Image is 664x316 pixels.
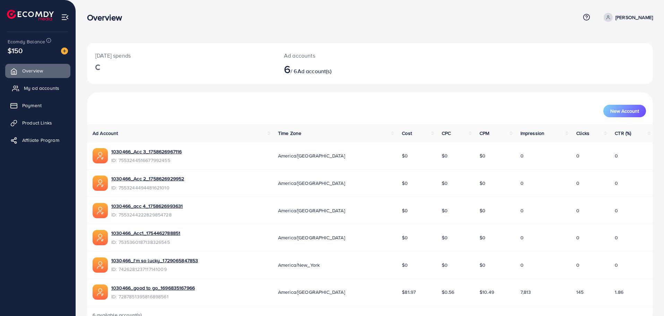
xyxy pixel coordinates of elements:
a: 1030466_Acc1_1754462788851 [111,230,180,237]
span: 0 [576,262,579,268]
span: 6 [284,61,291,77]
img: ic-ads-acc.e4c84228.svg [93,284,108,300]
span: America/[GEOGRAPHIC_DATA] [278,180,345,187]
a: My ad accounts [5,81,70,95]
span: 0 [615,234,618,241]
span: America/[GEOGRAPHIC_DATA] [278,152,345,159]
a: Payment [5,99,70,112]
h2: / 6 [284,62,409,76]
img: ic-ads-acc.e4c84228.svg [93,257,108,273]
span: CPM [480,130,489,137]
span: $0 [442,180,448,187]
span: America/[GEOGRAPHIC_DATA] [278,289,345,296]
span: ID: 7287851395816898561 [111,293,195,300]
span: 0 [520,262,524,268]
span: 0 [520,180,524,187]
span: Ecomdy Balance [8,38,45,45]
span: 145 [576,289,584,296]
h3: Overview [87,12,128,23]
span: $10.49 [480,289,494,296]
span: 1.86 [615,289,623,296]
p: Ad accounts [284,51,409,60]
a: [PERSON_NAME] [601,13,653,22]
span: 0 [615,262,618,268]
span: ID: 7426281237117141009 [111,266,198,273]
span: Ad account(s) [297,67,331,75]
span: CPC [442,130,451,137]
a: Overview [5,64,70,78]
img: ic-ads-acc.e4c84228.svg [93,148,108,163]
span: $0 [402,262,408,268]
img: image [61,48,68,54]
span: My ad accounts [24,85,59,92]
span: Payment [22,102,42,109]
a: 1030466_good to go_1696835167966 [111,284,195,291]
span: ID: 7553244222829854728 [111,211,183,218]
img: ic-ads-acc.e4c84228.svg [93,176,108,191]
span: $0 [480,234,485,241]
p: [PERSON_NAME] [615,13,653,22]
span: 0 [520,152,524,159]
span: ID: 7535360187138326545 [111,239,180,246]
span: Cost [402,130,412,137]
a: 1030466_acc 4_1758626993631 [111,203,183,210]
span: 0 [576,180,579,187]
a: 1030466_Acc 2_1758626929952 [111,175,184,182]
img: logo [7,10,54,20]
span: 0 [615,152,618,159]
span: Product Links [22,119,52,126]
span: 0 [520,234,524,241]
img: ic-ads-acc.e4c84228.svg [93,230,108,245]
span: $0 [402,152,408,159]
span: Ad Account [93,130,118,137]
span: ID: 7553244494481621010 [111,184,184,191]
span: $0.56 [442,289,455,296]
span: $150 [8,45,23,55]
span: 0 [520,207,524,214]
a: Product Links [5,116,70,130]
span: Overview [22,67,43,74]
span: $0 [442,152,448,159]
span: $0 [442,262,448,268]
img: ic-ads-acc.e4c84228.svg [93,203,108,218]
span: $0 [480,180,485,187]
span: $0 [442,234,448,241]
span: America/New_York [278,262,320,268]
span: 0 [576,207,579,214]
span: $0 [480,262,485,268]
a: Affiliate Program [5,133,70,147]
span: 0 [576,234,579,241]
span: America/[GEOGRAPHIC_DATA] [278,234,345,241]
a: 1030466_I'm so lucky_1729065847853 [111,257,198,264]
span: $81.97 [402,289,416,296]
span: $0 [402,207,408,214]
img: menu [61,13,69,21]
span: CTR (%) [615,130,631,137]
span: ID: 7553244516677992455 [111,157,182,164]
span: Time Zone [278,130,301,137]
span: Impression [520,130,545,137]
span: New Account [610,109,639,113]
span: $0 [442,207,448,214]
span: 0 [615,207,618,214]
span: 0 [576,152,579,159]
span: Affiliate Program [22,137,59,144]
p: [DATE] spends [95,51,267,60]
span: 0 [615,180,618,187]
span: $0 [402,234,408,241]
span: $0 [480,152,485,159]
a: 1030466_Acc 3_1758626967116 [111,148,182,155]
span: 7,813 [520,289,531,296]
button: New Account [603,105,646,117]
span: America/[GEOGRAPHIC_DATA] [278,207,345,214]
span: $0 [480,207,485,214]
span: Clicks [576,130,589,137]
span: $0 [402,180,408,187]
